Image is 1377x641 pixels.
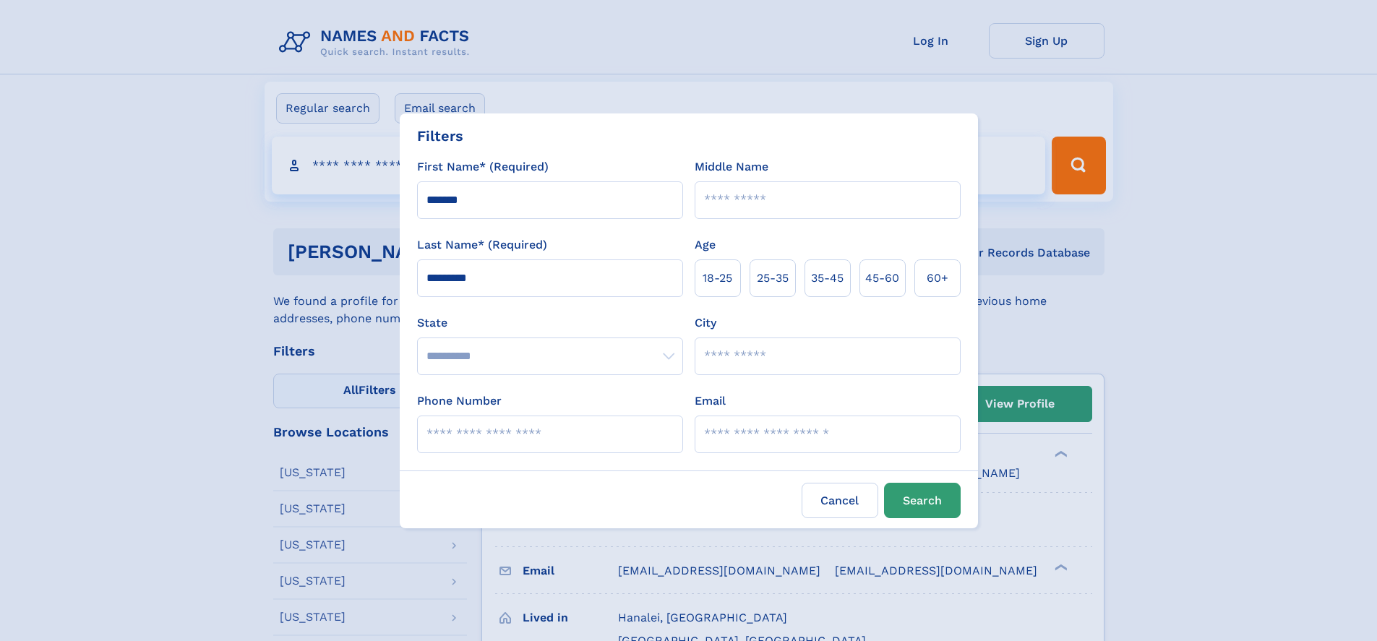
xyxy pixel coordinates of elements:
label: Email [695,392,726,410]
span: 60+ [927,270,948,287]
label: Middle Name [695,158,768,176]
label: First Name* (Required) [417,158,549,176]
label: Cancel [802,483,878,518]
label: Last Name* (Required) [417,236,547,254]
label: Phone Number [417,392,502,410]
span: 45‑60 [865,270,899,287]
label: City [695,314,716,332]
span: 25‑35 [757,270,789,287]
span: 18‑25 [703,270,732,287]
span: 35‑45 [811,270,844,287]
div: Filters [417,125,463,147]
button: Search [884,483,961,518]
label: Age [695,236,716,254]
label: State [417,314,683,332]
